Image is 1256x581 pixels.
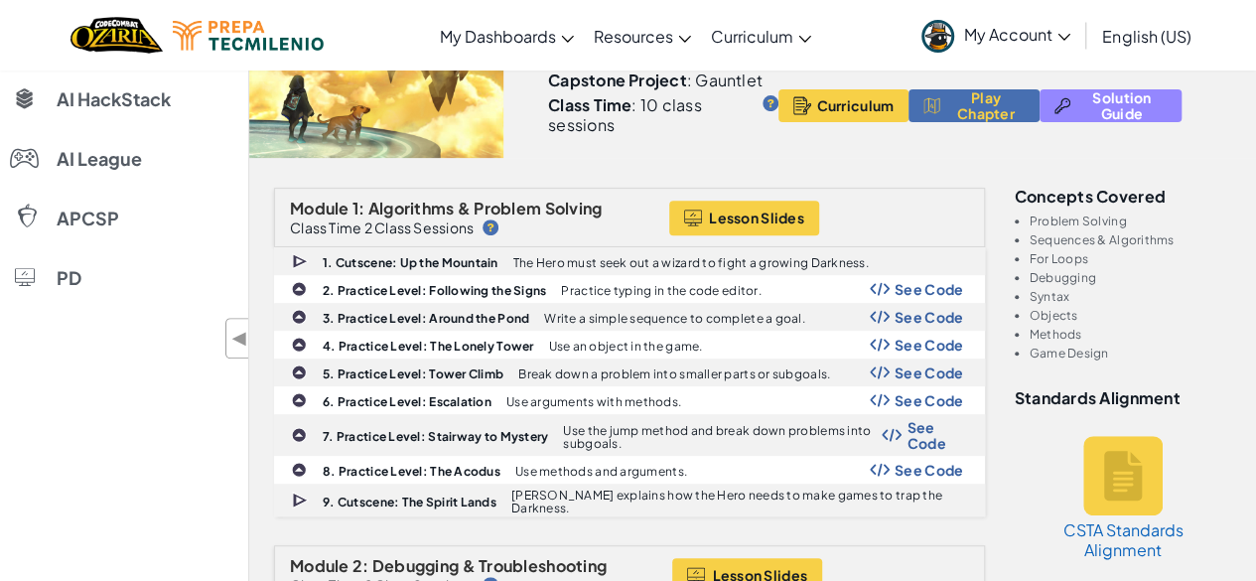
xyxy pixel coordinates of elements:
span: See Code [895,364,964,380]
a: 7. Practice Level: Stairway to Mystery Use the jump method and break down problems into subgoals.... [274,414,985,456]
img: IconCutscene.svg [292,491,310,509]
p: : 10 class sessions [548,95,754,135]
a: 9. Cutscene: The Spirit Lands [PERSON_NAME] explains how the Hero needs to make games to trap the... [274,484,985,516]
img: IconHint.svg [483,219,498,235]
span: ◀ [231,324,248,353]
h3: Concepts covered [1015,188,1232,205]
img: IconPracticeLevel.svg [291,462,307,478]
p: Use the jump method and break down problems into subgoals. [563,424,882,450]
a: Ozaria by CodeCombat logo [70,15,163,56]
p: Use arguments with methods. [506,395,681,408]
span: Curriculum [711,26,793,47]
img: Show Code Logo [870,310,890,324]
p: Practice typing in the code editor. [561,284,761,297]
img: avatar [921,20,954,53]
button: Lesson Slides [669,201,819,235]
span: See Code [895,462,964,478]
b: 3. Practice Level: Around the Pond [323,311,529,326]
p: Use methods and arguments. [515,465,687,478]
p: Break down a problem into smaller parts or subgoals. [518,367,830,380]
span: Play Chapter [947,89,1025,121]
span: See Code [895,281,964,297]
li: Debugging [1030,271,1232,284]
span: My Account [964,24,1070,45]
li: Game Design [1030,347,1232,360]
img: IconHint.svg [763,95,778,111]
p: Write a simple sequence to complete a goal. [544,312,805,325]
img: IconPracticeLevel.svg [291,392,307,408]
img: Show Code Logo [870,463,890,477]
img: IconCutscene.svg [292,252,310,271]
b: 8. Practice Level: The Acodus [323,464,500,479]
a: My Dashboards [430,9,584,63]
button: Play Chapter [908,89,1040,122]
li: Sequences & Algorithms [1030,233,1232,246]
span: My Dashboards [440,26,556,47]
img: Show Code Logo [870,338,890,352]
b: 6. Practice Level: Escalation [323,394,491,409]
img: Show Code Logo [870,393,890,407]
li: For Loops [1030,252,1232,265]
b: 4. Practice Level: The Lonely Tower [323,339,533,354]
span: Debugging & Troubleshooting [372,555,607,576]
span: AI HackStack [57,90,171,108]
img: Show Code Logo [882,428,902,442]
img: Home [70,15,163,56]
li: Problem Solving [1030,215,1232,227]
img: IconPracticeLevel.svg [291,364,307,380]
span: Solution Guide [1077,89,1167,121]
b: 1. Cutscene: Up the Mountain [323,255,498,270]
span: English (US) [1102,26,1190,47]
span: Module [290,198,349,218]
img: Show Code Logo [870,365,890,379]
b: 7. Practice Level: Stairway to Mystery [323,429,548,444]
span: 2: [352,555,369,576]
button: Solution Guide [1040,89,1182,122]
img: Tecmilenio logo [173,21,324,51]
a: 3. Practice Level: Around the Pond Write a simple sequence to complete a goal. Show Code Logo See... [274,303,985,331]
b: 5. Practice Level: Tower Climb [323,366,503,381]
img: IconPracticeLevel.svg [291,427,307,443]
span: See Code [895,392,964,408]
img: IconPracticeLevel.svg [291,337,307,353]
span: See Code [895,309,964,325]
a: Resources [584,9,701,63]
a: 1. Cutscene: Up the Mountain The Hero must seek out a wizard to fight a growing Darkness. [274,247,985,275]
li: Syntax [1030,290,1232,303]
span: Lesson Slides [709,210,804,225]
a: 2. Practice Level: Following the Signs Practice typing in the code editor. Show Code Logo See Code [274,275,985,303]
button: Curriculum [778,89,908,122]
span: Curriculum [816,97,894,113]
a: 4. Practice Level: The Lonely Tower Use an object in the game. Show Code Logo See Code [274,331,985,359]
b: Capstone Project [548,70,687,90]
img: IconPracticeLevel.svg [291,281,307,297]
span: Algorithms & Problem Solving [368,198,603,218]
p: Class Time 2 Class Sessions [290,219,474,235]
b: Class Time [548,94,631,115]
span: See Code [895,337,964,353]
img: Show Code Logo [870,282,890,296]
span: 1: [352,198,365,218]
span: See Code [907,419,963,451]
a: CSTA Standards Alignment [1048,416,1197,580]
a: English (US) [1092,9,1200,63]
span: AI League [57,150,142,168]
h3: Standards Alignment [1015,389,1232,406]
p: [PERSON_NAME] explains how the Hero needs to make games to trap the Darkness. [511,489,984,514]
a: 8. Practice Level: The Acodus Use methods and arguments. Show Code Logo See Code [274,456,985,484]
p: : Gauntlet [548,71,778,90]
span: Resources [594,26,673,47]
a: 5. Practice Level: Tower Climb Break down a problem into smaller parts or subgoals. Show Code Log... [274,359,985,386]
li: Methods [1030,328,1232,341]
a: Curriculum [701,9,821,63]
p: Use an object in the game. [548,340,702,353]
b: 9. Cutscene: The Spirit Lands [323,495,496,509]
h5: CSTA Standards Alignment [1058,520,1187,560]
li: Objects [1030,309,1232,322]
b: 2. Practice Level: Following the Signs [323,283,546,298]
a: My Account [911,4,1080,67]
span: Module [290,555,349,576]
